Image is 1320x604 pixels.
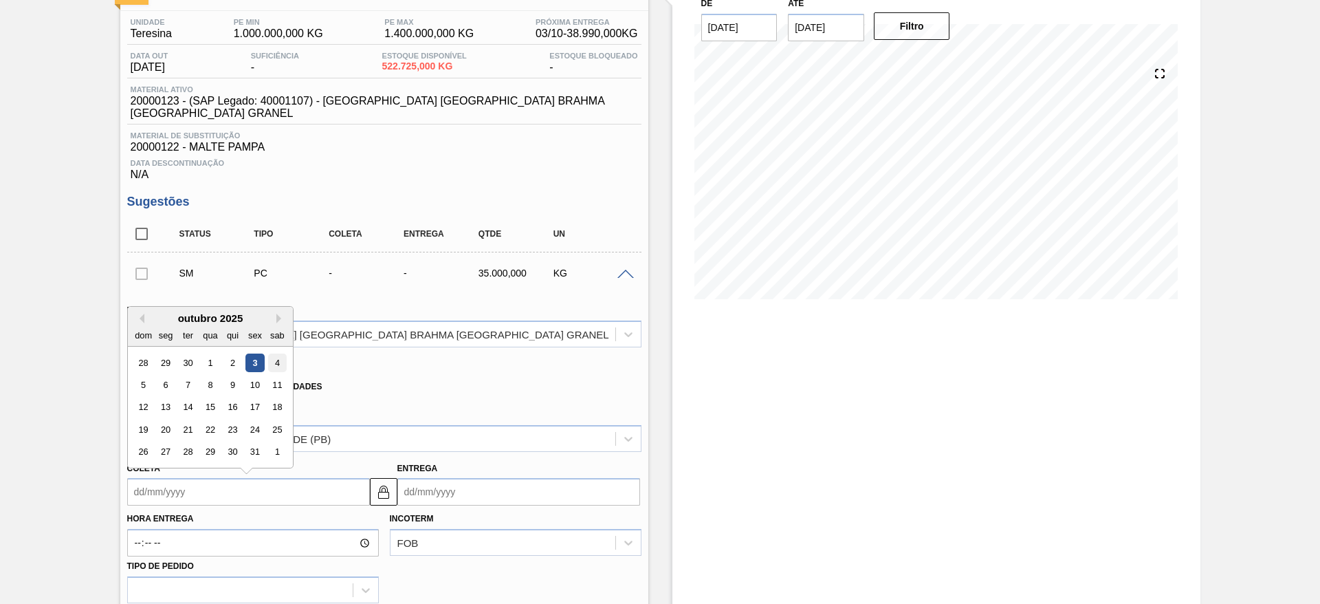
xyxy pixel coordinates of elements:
[127,305,169,315] label: Material
[234,18,323,26] span: PE MIN
[176,268,259,279] div: Sugestão Manual
[267,376,286,394] div: Choose sábado, 11 de outubro de 2025
[475,229,558,239] div: Qtde
[134,354,153,372] div: Choose domingo, 28 de setembro de 2025
[156,354,175,372] div: Choose segunda-feira, 29 de setembro de 2025
[134,326,153,345] div: dom
[131,52,168,60] span: Data out
[134,420,153,439] div: Choose domingo, 19 de outubro de 2025
[156,443,175,462] div: Choose segunda-feira, 27 de outubro de 2025
[223,354,241,372] div: Choose quinta-feira, 2 de outubro de 2025
[127,464,160,473] label: Coleta
[156,420,175,439] div: Choose segunda-feira, 20 de outubro de 2025
[135,314,144,323] button: Previous Month
[250,268,333,279] div: Pedido de Compra
[400,268,483,279] div: -
[245,443,264,462] div: Choose sexta-feira, 31 de outubro de 2025
[134,443,153,462] div: Choose domingo, 26 de outubro de 2025
[201,326,219,345] div: qua
[156,376,175,394] div: Choose segunda-feira, 6 de outubro de 2025
[156,326,175,345] div: seg
[536,28,638,40] span: 03/10 - 38.990,000 KG
[788,14,864,41] input: dd/mm/yyyy
[127,153,641,181] div: N/A
[127,195,641,209] h3: Sugestões
[245,326,264,345] div: sex
[201,376,219,394] div: Choose quarta-feira, 8 de outubro de 2025
[131,28,172,40] span: Teresina
[267,326,286,345] div: sab
[397,537,419,549] div: FOB
[135,328,609,340] div: 20000123 - [GEOGRAPHIC_DATA] [GEOGRAPHIC_DATA] BRAHMA [GEOGRAPHIC_DATA] GRANEL
[251,52,299,60] span: Suficiência
[134,398,153,417] div: Choose domingo, 12 de outubro de 2025
[134,376,153,394] div: Choose domingo, 5 de outubro de 2025
[176,229,259,239] div: Status
[382,61,467,72] span: 522.725,000 KG
[546,52,641,74] div: -
[131,18,172,26] span: Unidade
[223,420,241,439] div: Choose quinta-feira, 23 de outubro de 2025
[223,398,241,417] div: Choose quinta-feira, 16 de outubro de 2025
[267,398,286,417] div: Choose sábado, 18 de outubro de 2025
[131,159,638,167] span: Data Descontinuação
[178,376,197,394] div: Choose terça-feira, 7 de outubro de 2025
[245,354,264,372] div: Choose sexta-feira, 3 de outubro de 2025
[550,268,633,279] div: KG
[390,514,434,524] label: Incoterm
[201,443,219,462] div: Choose quarta-feira, 29 de outubro de 2025
[131,131,638,140] span: Material de Substituição
[384,28,474,40] span: 1.400.000,000 KG
[245,398,264,417] div: Choose sexta-feira, 17 de outubro de 2025
[250,229,333,239] div: Tipo
[267,354,286,372] div: Choose sábado, 4 de outubro de 2025
[701,14,778,41] input: dd/mm/yyyy
[223,376,241,394] div: Choose quinta-feira, 9 de outubro de 2025
[178,326,197,345] div: ter
[267,443,286,462] div: Choose sábado, 1 de novembro de 2025
[127,509,379,529] label: Hora Entrega
[397,464,438,473] label: Entrega
[127,478,370,506] input: dd/mm/yyyy
[245,376,264,394] div: Choose sexta-feira, 10 de outubro de 2025
[131,85,645,94] span: Material ativo
[475,268,558,279] div: 35.000,000
[131,141,638,153] span: 20000122 - MALTE PAMPA
[370,478,397,506] button: locked
[276,314,286,323] button: Next Month
[201,398,219,417] div: Choose quarta-feira, 15 de outubro de 2025
[132,352,288,463] div: month 2025-10
[400,229,483,239] div: Entrega
[397,478,640,506] input: dd/mm/yyyy
[201,354,219,372] div: Choose quarta-feira, 1 de outubro de 2025
[223,326,241,345] div: qui
[131,95,645,120] span: 20000123 - (SAP Legado: 40001107) - [GEOGRAPHIC_DATA] [GEOGRAPHIC_DATA] BRAHMA [GEOGRAPHIC_DATA] ...
[178,420,197,439] div: Choose terça-feira, 21 de outubro de 2025
[325,268,408,279] div: -
[550,229,633,239] div: UN
[375,484,392,500] img: locked
[382,52,467,60] span: Estoque Disponível
[325,229,408,239] div: Coleta
[536,18,638,26] span: Próxima Entrega
[178,354,197,372] div: Choose terça-feira, 30 de setembro de 2025
[549,52,637,60] span: Estoque Bloqueado
[127,561,194,571] label: Tipo de pedido
[874,12,950,40] button: Filtro
[384,18,474,26] span: PE MAX
[223,443,241,462] div: Choose quinta-feira, 30 de outubro de 2025
[178,443,197,462] div: Choose terça-feira, 28 de outubro de 2025
[267,420,286,439] div: Choose sábado, 25 de outubro de 2025
[178,398,197,417] div: Choose terça-feira, 14 de outubro de 2025
[156,398,175,417] div: Choose segunda-feira, 13 de outubro de 2025
[201,420,219,439] div: Choose quarta-feira, 22 de outubro de 2025
[247,52,302,74] div: -
[245,420,264,439] div: Choose sexta-feira, 24 de outubro de 2025
[234,28,323,40] span: 1.000.000,000 KG
[128,312,293,324] div: outubro 2025
[131,61,168,74] span: [DATE]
